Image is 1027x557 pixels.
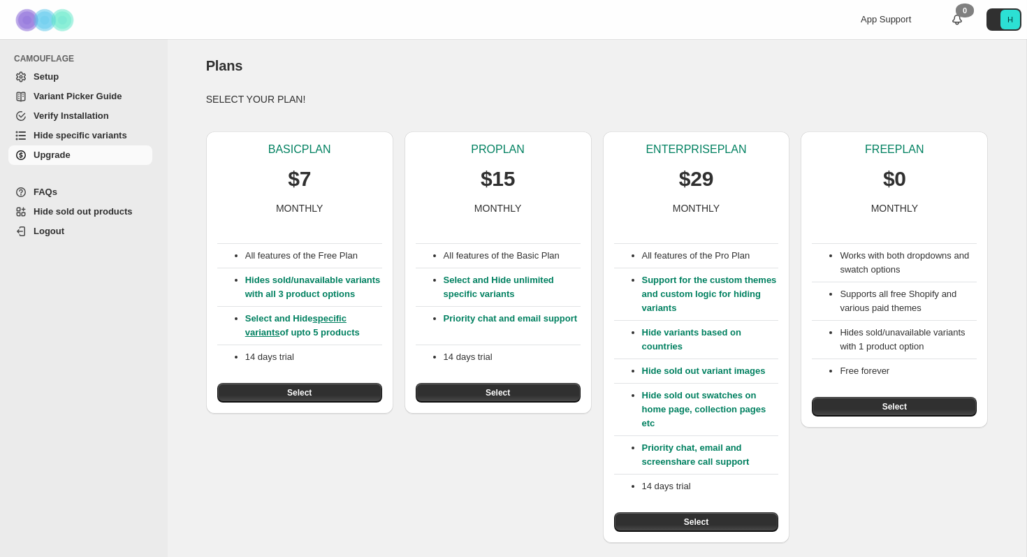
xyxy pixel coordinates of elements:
a: 0 [950,13,964,27]
p: Hide sold out variant images [642,364,779,378]
span: Avatar with initials H [1000,10,1020,29]
a: Logout [8,222,152,241]
span: Select [287,387,312,398]
p: PRO PLAN [471,143,524,157]
p: FREE PLAN [865,143,924,157]
p: Support for the custom themes and custom logic for hiding variants [642,273,779,315]
span: Verify Installation [34,110,109,121]
p: Priority chat and email support [444,312,581,340]
p: MONTHLY [871,201,918,215]
button: Select [614,512,779,532]
li: Works with both dropdowns and swatch options [840,249,977,277]
text: H [1007,15,1013,24]
a: FAQs [8,182,152,202]
p: Hides sold/unavailable variants with all 3 product options [245,273,382,301]
p: 14 days trial [245,350,382,364]
p: 14 days trial [444,350,581,364]
p: $7 [288,165,311,193]
p: Select and Hide unlimited specific variants [444,273,581,301]
span: Variant Picker Guide [34,91,122,101]
p: All features of the Pro Plan [642,249,779,263]
a: Hide sold out products [8,202,152,222]
button: Select [217,383,382,403]
p: ENTERPRISE PLAN [646,143,746,157]
span: Hide specific variants [34,130,127,140]
p: Select and Hide of upto 5 products [245,312,382,340]
p: Hide variants based on countries [642,326,779,354]
a: Variant Picker Guide [8,87,152,106]
p: All features of the Basic Plan [444,249,581,263]
p: Hide sold out swatches on home page, collection pages etc [642,389,779,431]
button: Select [416,383,581,403]
span: Hide sold out products [34,206,133,217]
li: Hides sold/unavailable variants with 1 product option [840,326,977,354]
span: FAQs [34,187,57,197]
a: Hide specific variants [8,126,152,145]
span: Setup [34,71,59,82]
span: App Support [861,14,911,24]
p: BASIC PLAN [268,143,331,157]
button: Select [812,397,977,417]
p: 14 days trial [642,479,779,493]
p: $29 [679,165,713,193]
span: Plans [206,58,242,73]
p: Priority chat, email and screenshare call support [642,441,779,469]
span: Select [882,401,907,412]
a: Setup [8,67,152,87]
a: Upgrade [8,145,152,165]
p: SELECT YOUR PLAN! [206,92,989,106]
span: Select [486,387,510,398]
span: Upgrade [34,150,71,160]
div: 0 [956,3,974,17]
button: Avatar with initials H [986,8,1021,31]
p: All features of the Free Plan [245,249,382,263]
li: Free forever [840,364,977,378]
p: MONTHLY [673,201,720,215]
li: Supports all free Shopify and various paid themes [840,287,977,315]
span: CAMOUFLAGE [14,53,158,64]
p: MONTHLY [276,201,323,215]
p: $15 [481,165,515,193]
span: Select [684,516,708,528]
span: Logout [34,226,64,236]
a: Verify Installation [8,106,152,126]
p: $0 [883,165,906,193]
img: Camouflage [11,1,81,39]
p: MONTHLY [474,201,521,215]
